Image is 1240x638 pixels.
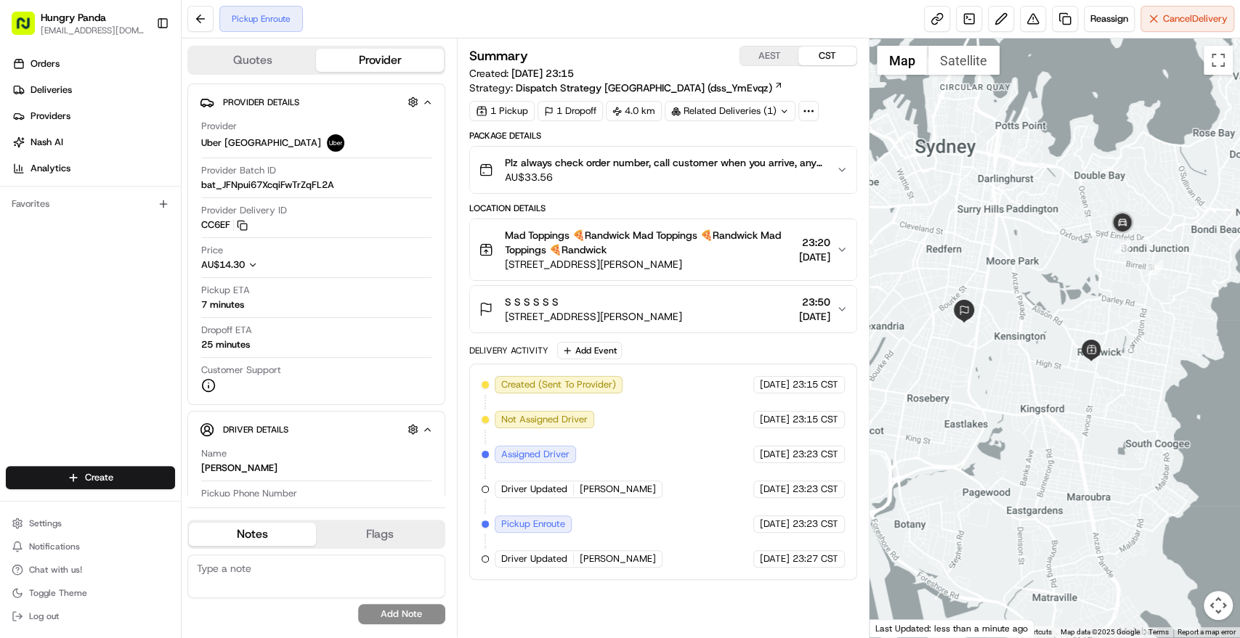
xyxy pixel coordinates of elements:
button: Create [6,466,175,489]
span: Price [201,244,223,257]
button: Provider Details [200,90,433,114]
span: Provider Delivery ID [201,204,287,217]
span: 23:23 CST [793,483,838,496]
div: 7 minutes [201,298,244,311]
span: [DATE] [760,413,790,426]
span: Dispatch Strategy [GEOGRAPHIC_DATA] (dss_YmEvqz) [516,81,772,95]
button: Hungry Panda [41,10,106,25]
span: Provider Batch ID [201,164,276,177]
span: Mad Toppings 🍕Randwick Mad Toppings 🍕Randwick Mad Toppings 🍕Randwick [505,228,793,257]
span: 23:15 CST [793,378,838,391]
button: Mad Toppings 🍕Randwick Mad Toppings 🍕Randwick Mad Toppings 🍕Randwick[STREET_ADDRESS][PERSON_NAME]... [470,219,856,280]
button: CST [798,46,856,65]
a: Nash AI [6,131,181,154]
div: 2 [1114,238,1130,254]
span: Orders [31,57,60,70]
span: [DATE] [799,250,830,264]
span: Pickup Enroute [501,518,565,531]
button: CancelDelivery [1140,6,1234,32]
img: uber-new-logo.jpeg [327,134,344,152]
button: Show street map [877,46,928,75]
button: Show satellite imagery [928,46,1000,75]
span: Cancel Delivery [1163,12,1228,25]
span: [DATE] 23:15 [511,67,574,80]
span: Pickup ETA [201,284,250,297]
button: Hungry Panda[EMAIL_ADDRESS][DOMAIN_NAME] [6,6,150,41]
span: [DATE] [760,483,790,496]
button: AEST [740,46,798,65]
div: Related Deliveries (1) [665,101,795,121]
span: Providers [31,110,70,123]
span: Driver Updated [501,552,567,565]
span: Uber [GEOGRAPHIC_DATA] [201,136,321,150]
button: Plz always check order number, call customer when you arrive, any delivery issues, Contact WhatsA... [470,147,856,193]
span: Driver Updated [501,483,567,496]
button: Notifications [6,536,175,557]
div: Strategy: [469,81,783,95]
span: 23:20 [799,235,830,250]
span: Plz always check order number, call customer when you arrive, any delivery issues, Contact WhatsA... [505,155,824,170]
span: Reassign [1090,12,1128,25]
span: 23:27 CST [793,552,838,565]
button: [EMAIL_ADDRESS][DOMAIN_NAME] [41,25,145,36]
span: Provider [201,120,237,133]
div: Location Details [469,203,857,214]
span: Notifications [29,541,80,552]
button: S S S S S S[STREET_ADDRESS][PERSON_NAME]23:50[DATE] [470,286,856,332]
span: Not Assigned Driver [501,413,588,426]
button: Toggle fullscreen view [1204,46,1233,75]
a: Analytics [6,157,181,180]
span: [DATE] [760,552,790,565]
a: Dispatch Strategy [GEOGRAPHIC_DATA] (dss_YmEvqz) [516,81,783,95]
img: Google [873,618,921,637]
span: bat_JFNpui67XcqiFwTrZqFL2A [201,179,334,192]
button: Log out [6,606,175,626]
span: 23:50 [799,295,830,309]
div: Package Details [469,130,857,142]
div: [PERSON_NAME] [201,462,277,475]
span: Deliveries [31,83,72,97]
a: Open this area in Google Maps (opens a new window) [873,618,921,637]
h3: Summary [469,49,528,62]
span: [STREET_ADDRESS][PERSON_NAME] [505,257,793,271]
span: Map data ©2025 Google [1061,628,1140,636]
span: [DATE] [760,448,790,461]
span: Customer Support [201,364,281,377]
span: Dropoff ETA [201,324,252,337]
span: Assigned Driver [501,448,570,461]
span: [DATE] [760,518,790,531]
span: Analytics [31,162,70,175]
button: CC6EF [201,218,248,232]
button: Settings [6,513,175,533]
a: Providers [6,105,181,128]
button: Provider [316,49,443,72]
span: Created: [469,66,574,81]
span: Nash AI [31,136,63,149]
div: 25 minutes [201,338,250,351]
div: 1 Pickup [469,101,535,121]
span: Driver Details [223,424,288,435]
span: Chat with us! [29,564,82,576]
div: Favorites [6,192,175,216]
span: AU$33.56 [505,170,824,184]
span: [PERSON_NAME] [580,483,656,496]
span: Create [85,471,113,484]
a: Report a map error [1178,628,1236,636]
button: Flags [316,523,443,546]
span: 23:15 CST [793,413,838,426]
span: Log out [29,610,59,622]
button: Reassign [1084,6,1135,32]
span: [DATE] [799,309,830,324]
span: [STREET_ADDRESS][PERSON_NAME] [505,309,682,324]
button: Notes [189,523,316,546]
div: 4.0 km [606,101,662,121]
span: Name [201,447,227,460]
span: Pickup Phone Number [201,487,297,500]
div: 1 [1147,260,1163,276]
button: Chat with us! [6,560,175,580]
span: AU$14.30 [201,258,245,271]
a: Deliveries [6,78,181,102]
span: Provider Details [223,97,299,108]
